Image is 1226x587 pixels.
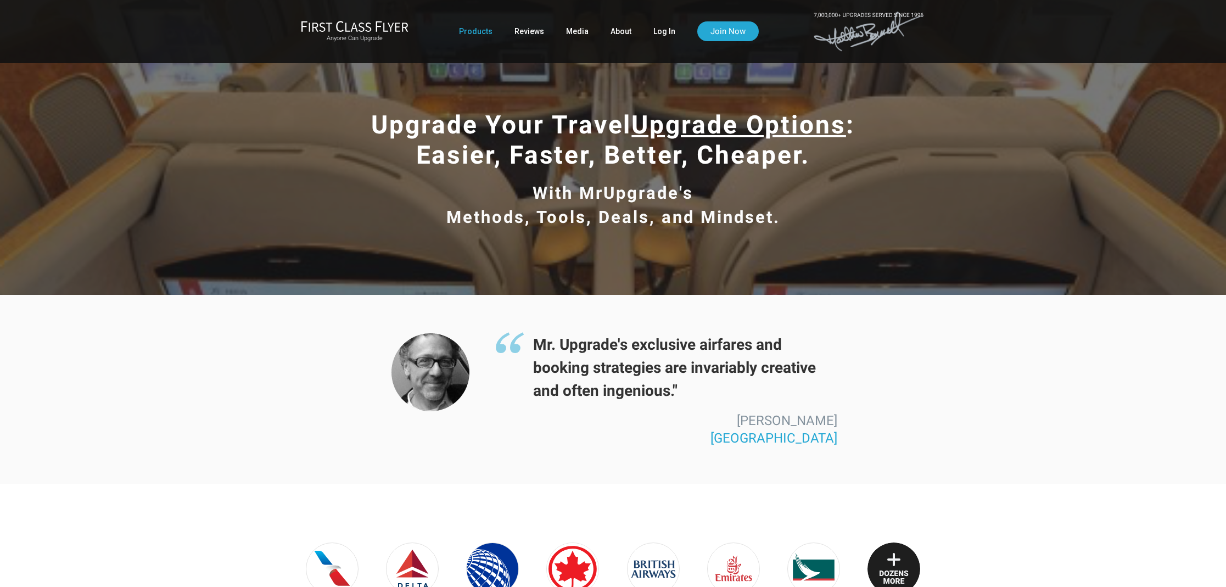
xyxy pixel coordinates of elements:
[301,20,408,32] img: First Class Flyer
[495,333,838,402] span: Mr. Upgrade's exclusive airfares and booking strategies are invariably creative and often ingenio...
[371,110,855,170] span: Upgrade Your Travel : Easier, Faster, Better, Cheaper.
[631,110,846,139] span: Upgrade Options
[566,21,589,41] a: Media
[446,183,780,227] span: With MrUpgrade's Methods, Tools, Deals, and Mindset.
[611,21,631,41] a: About
[301,35,408,42] small: Anyone Can Upgrade
[514,21,544,41] a: Reviews
[301,20,408,42] a: First Class FlyerAnyone Can Upgrade
[391,333,469,411] img: Thomas
[697,21,759,41] a: Join Now
[459,21,492,41] a: Products
[710,431,837,446] span: [GEOGRAPHIC_DATA]
[653,21,675,41] a: Log In
[737,413,837,428] span: [PERSON_NAME]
